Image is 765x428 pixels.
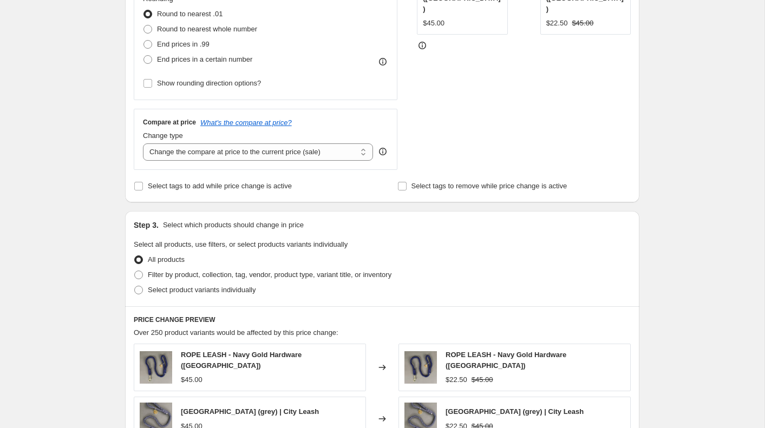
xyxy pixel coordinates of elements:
[411,182,567,190] span: Select tags to remove while price change is active
[181,351,302,370] span: ROPE LEASH - Navy Gold Hardware ([GEOGRAPHIC_DATA])
[148,182,292,190] span: Select tags to add while price change is active
[157,79,261,87] span: Show rounding direction options?
[446,374,467,385] div: $22.50
[148,255,185,264] span: All products
[134,220,159,231] h2: Step 3.
[157,25,257,33] span: Round to nearest whole number
[200,118,292,127] button: What's the compare at price?
[134,328,338,337] span: Over 250 product variants would be affected by this price change:
[546,18,568,29] div: $22.50
[157,10,223,18] span: Round to nearest .01
[143,118,196,127] h3: Compare at price
[157,55,252,63] span: End prices in a certain number
[163,220,304,231] p: Select which products should change in price
[404,351,437,384] img: 9264204825b266096a0ec2e02b94b8b9_80x.jpg
[148,286,256,294] span: Select product variants individually
[423,18,444,29] div: $45.00
[134,240,348,248] span: Select all products, use filters, or select products variants individually
[143,131,183,140] span: Change type
[446,351,566,370] span: ROPE LEASH - Navy Gold Hardware ([GEOGRAPHIC_DATA])
[377,146,388,157] div: help
[148,271,391,279] span: Filter by product, collection, tag, vendor, product type, variant title, or inventory
[181,407,319,416] span: [GEOGRAPHIC_DATA] (grey) | City Leash
[472,374,493,385] strike: $45.00
[140,351,172,384] img: 9264204825b266096a0ec2e02b94b8b9_80x.jpg
[157,40,210,48] span: End prices in .99
[446,407,584,416] span: [GEOGRAPHIC_DATA] (grey) | City Leash
[134,315,631,324] h6: PRICE CHANGE PREVIEW
[181,374,202,385] div: $45.00
[572,18,593,29] strike: $45.00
